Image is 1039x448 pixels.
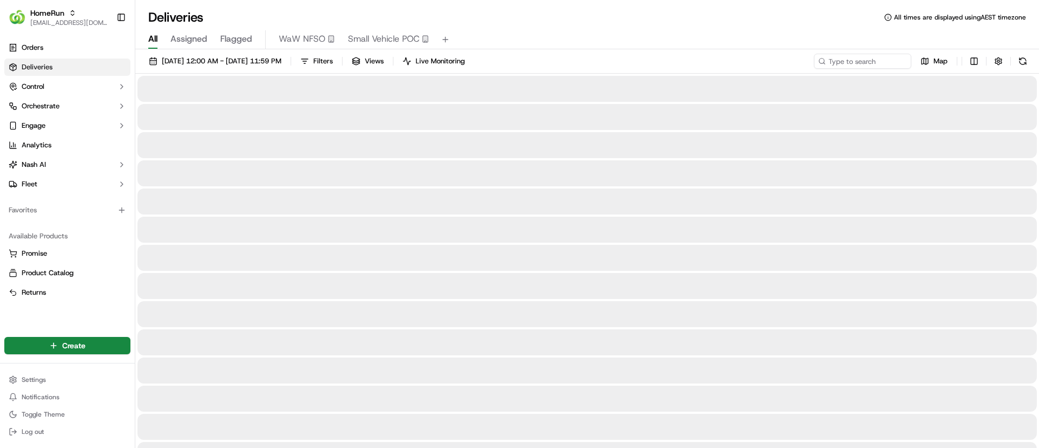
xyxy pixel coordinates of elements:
[4,372,130,387] button: Settings
[4,137,130,154] a: Analytics
[4,389,130,405] button: Notifications
[4,176,130,193] button: Fleet
[398,54,470,69] button: Live Monitoring
[162,56,281,66] span: [DATE] 12:00 AM - [DATE] 11:59 PM
[4,264,130,282] button: Product Catalog
[416,56,465,66] span: Live Monitoring
[170,33,207,46] span: Assigned
[4,59,130,76] a: Deliveries
[4,4,112,30] button: HomeRunHomeRun[EMAIL_ADDRESS][DOMAIN_NAME]
[22,410,65,419] span: Toggle Theme
[9,288,126,297] a: Returns
[933,56,948,66] span: Map
[22,268,74,278] span: Product Catalog
[4,39,130,56] a: Orders
[4,202,130,219] div: Favorites
[4,407,130,422] button: Toggle Theme
[22,43,43,53] span: Orders
[4,337,130,354] button: Create
[348,33,419,46] span: Small Vehicle POC
[22,101,60,111] span: Orchestrate
[814,54,911,69] input: Type to search
[22,249,47,258] span: Promise
[22,427,44,436] span: Log out
[22,179,37,189] span: Fleet
[295,54,338,69] button: Filters
[313,56,333,66] span: Filters
[916,54,952,69] button: Map
[22,393,60,401] span: Notifications
[4,156,130,173] button: Nash AI
[347,54,389,69] button: Views
[4,117,130,134] button: Engage
[365,56,384,66] span: Views
[279,33,325,46] span: WaW NFSO
[22,375,46,384] span: Settings
[4,98,130,115] button: Orchestrate
[9,9,26,26] img: HomeRun
[30,18,108,27] button: [EMAIL_ADDRESS][DOMAIN_NAME]
[22,82,44,92] span: Control
[22,62,52,72] span: Deliveries
[22,288,46,297] span: Returns
[22,140,51,150] span: Analytics
[62,340,86,351] span: Create
[4,78,130,95] button: Control
[9,268,126,278] a: Product Catalog
[148,9,203,26] h1: Deliveries
[4,228,130,245] div: Available Products
[220,33,252,46] span: Flagged
[4,245,130,262] button: Promise
[22,121,45,131] span: Engage
[30,8,64,18] button: HomeRun
[894,13,1026,22] span: All times are displayed using AEST timezone
[22,160,46,170] span: Nash AI
[1015,54,1030,69] button: Refresh
[148,33,157,46] span: All
[4,424,130,439] button: Log out
[144,54,286,69] button: [DATE] 12:00 AM - [DATE] 11:59 PM
[4,284,130,301] button: Returns
[9,249,126,258] a: Promise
